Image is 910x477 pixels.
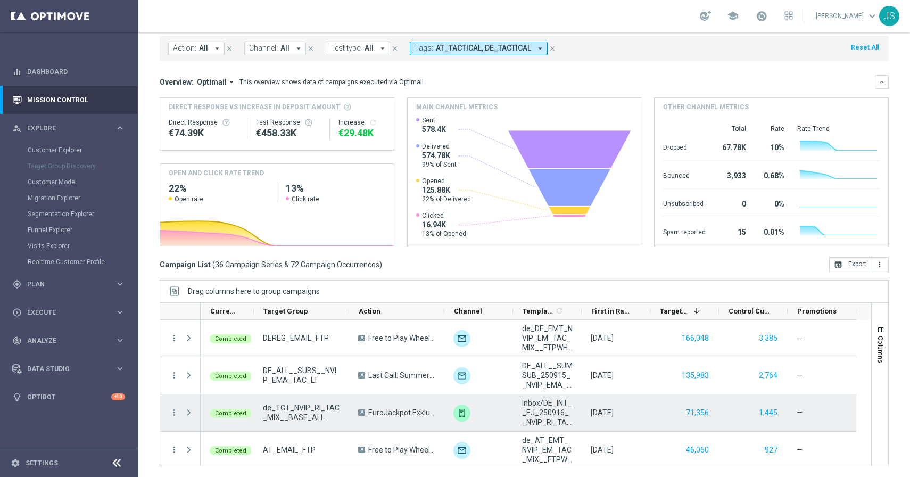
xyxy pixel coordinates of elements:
[591,307,632,315] span: First in Range
[879,6,899,26] div: JS
[160,357,201,394] div: Press SPACE to select this row.
[28,174,137,190] div: Customer Model
[379,260,382,269] span: )
[307,45,315,52] i: close
[436,44,531,53] span: AT_TACTICAL, DE_TACTICAL
[797,307,837,315] span: Promotions
[226,45,233,52] i: close
[169,182,268,195] h2: 22%
[215,447,246,454] span: Completed
[758,332,779,345] button: 3,385
[797,333,803,343] span: —
[28,146,111,154] a: Customer Explorer
[12,124,22,133] i: person_search
[759,166,784,183] div: 0.68%
[244,42,306,55] button: Channel: All arrow_drop_down
[829,257,871,272] button: open_in_browser Export
[263,307,308,315] span: Target Group
[263,333,329,343] span: DEREG_EMAIL_FTP
[28,142,137,158] div: Customer Explorer
[718,223,746,240] div: 15
[591,445,614,455] div: 15 Sep 2025, Monday
[368,333,435,343] span: Free to Play Wheel DE REG
[12,280,126,289] button: gps_fixed Plan keyboard_arrow_right
[12,308,115,317] div: Execute
[11,458,20,468] i: settings
[169,168,264,178] h4: OPEN AND CLICK RATE TREND
[829,260,889,268] multiple-options-button: Export to CSV
[330,44,362,53] span: Test type:
[115,307,125,317] i: keyboard_arrow_right
[797,371,803,380] span: —
[239,77,424,87] div: This overview shows data of campaigns executed via Optimail
[227,77,236,87] i: arrow_drop_down
[12,336,115,346] div: Analyze
[12,336,22,346] i: track_changes
[453,442,470,459] div: Optimail
[797,445,803,455] span: —
[453,405,470,422] img: Embedded Messaging
[28,194,111,202] a: Migration Explorer
[685,443,710,457] button: 46,060
[215,335,246,342] span: Completed
[797,125,880,133] div: Rate Trend
[27,57,125,86] a: Dashboard
[28,254,137,270] div: Realtime Customer Profile
[12,68,126,76] button: equalizer Dashboard
[28,258,111,266] a: Realtime Customer Profile
[12,383,125,411] div: Optibot
[263,445,316,455] span: AT_EMAIL_FTP
[12,124,126,133] div: person_search Explore keyboard_arrow_right
[422,177,471,185] span: Opened
[27,309,115,316] span: Execute
[201,357,856,394] div: Press SPACE to select this row.
[12,393,126,401] button: lightbulb Optibot +10
[160,432,201,469] div: Press SPACE to select this row.
[422,116,446,125] span: Sent
[28,210,111,218] a: Segmentation Explorer
[210,307,236,315] span: Current Status
[522,361,573,390] span: DE_ALL__SUMSUB_250915__NVIP_EMA_TAC_LT
[358,335,365,341] span: A
[422,142,457,151] span: Delivered
[12,336,126,345] div: track_changes Analyze keyboard_arrow_right
[256,118,321,127] div: Test Response
[871,257,889,272] button: more_vert
[338,127,385,139] div: €29,481
[369,118,377,127] i: refresh
[663,102,749,112] h4: Other channel metrics
[215,260,379,269] span: 36 Campaign Series & 72 Campaign Occurrences
[27,383,111,411] a: Optibot
[210,371,252,381] colored-tag: Completed
[169,408,179,417] button: more_vert
[160,320,201,357] div: Press SPACE to select this row.
[815,8,879,24] a: [PERSON_NAME]keyboard_arrow_down
[212,44,222,53] i: arrow_drop_down
[12,308,22,317] i: play_circle_outline
[591,371,614,380] div: 15 Sep 2025, Monday
[797,408,803,417] span: —
[197,77,227,87] span: Optimail
[522,435,573,464] span: de_AT_EMT_NVIP_EM_TAC_MIX__FTPWHEEL_250915
[12,96,126,104] div: Mission Control
[256,127,321,139] div: €458,333
[875,260,884,269] i: more_vert
[368,408,435,417] span: EuroJackpot Exklusiv with 20% off
[758,369,779,382] button: 2,764
[591,333,614,343] div: 15 Sep 2025, Monday
[358,447,365,453] span: A
[718,125,746,133] div: Total
[453,367,470,384] div: Optimail
[548,43,557,54] button: close
[212,260,215,269] span: (
[28,222,137,238] div: Funnel Explorer
[729,307,770,315] span: Control Customers
[390,43,400,54] button: close
[759,125,784,133] div: Rate
[453,330,470,347] img: Optimail
[225,43,234,54] button: close
[663,223,706,240] div: Spam reported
